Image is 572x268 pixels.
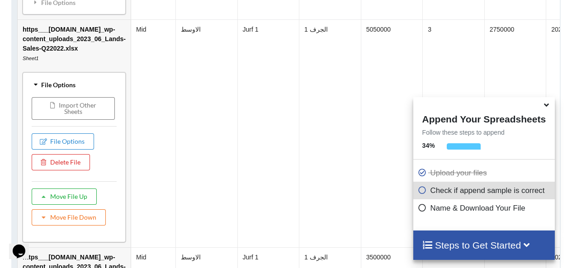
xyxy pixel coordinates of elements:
[413,111,555,125] h4: Append Your Spreadsheets
[299,19,361,247] td: الجرف 1
[237,19,299,247] td: Jurf 1
[418,167,553,179] p: Upload your files
[131,19,175,247] td: Mid
[422,240,546,251] h4: Steps to Get Started
[484,19,546,247] td: 2750000
[423,19,485,247] td: 3
[418,202,553,214] p: Name & Download Your File
[422,142,435,149] b: 34 %
[418,185,553,196] p: Check if append sample is correct
[413,128,555,137] p: Follow these steps to append
[32,154,90,170] button: Delete File
[175,19,237,247] td: الاوسط
[18,19,131,247] td: https___[DOMAIN_NAME]_wp-content_uploads_2023_06_Lands-Sales-Q22022.xlsx
[23,56,38,61] i: Sheet1
[32,133,94,150] button: File Options
[25,75,123,94] div: File Options
[32,97,115,120] button: Import Other Sheets
[9,232,38,259] iframe: chat widget
[361,19,423,247] td: 5050000
[32,188,97,205] button: Move File Up
[32,209,106,226] button: Move File Down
